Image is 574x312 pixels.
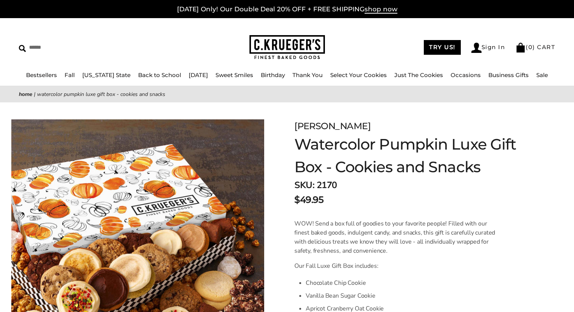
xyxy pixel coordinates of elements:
[471,43,505,53] a: Sign In
[34,91,35,98] span: |
[19,45,26,52] img: Search
[19,42,146,53] input: Search
[306,289,501,302] li: Vanilla Bean Sugar Cookie
[19,90,555,99] nav: breadcrumbs
[82,71,131,79] a: [US_STATE] State
[138,71,181,79] a: Back to School
[215,71,253,79] a: Sweet Smiles
[424,40,461,55] a: TRY US!
[471,43,482,53] img: Account
[451,71,481,79] a: Occasions
[294,133,535,178] h1: Watercolor Pumpkin Luxe Gift Box - Cookies and Snacks
[365,5,397,14] span: shop now
[37,91,165,98] span: Watercolor Pumpkin Luxe Gift Box - Cookies and Snacks
[294,193,323,207] span: $49.95
[294,179,314,191] strong: SKU:
[26,71,57,79] a: Bestsellers
[65,71,75,79] a: Fall
[330,71,387,79] a: Select Your Cookies
[394,71,443,79] a: Just The Cookies
[294,119,535,133] div: [PERSON_NAME]
[261,71,285,79] a: Birthday
[19,91,32,98] a: Home
[536,71,548,79] a: Sale
[294,261,501,270] p: Our Fall Luxe Gift Box includes:
[528,43,533,51] span: 0
[294,219,501,255] p: WOW! Send a box full of goodies to your favorite people! Filled with our finest baked goods, indu...
[292,71,323,79] a: Thank You
[317,179,337,191] span: 2170
[488,71,529,79] a: Business Gifts
[306,276,501,289] li: Chocolate Chip Cookie
[516,43,555,51] a: (0) CART
[189,71,208,79] a: [DATE]
[516,43,526,53] img: Bag
[249,35,325,60] img: C.KRUEGER'S
[177,5,397,14] a: [DATE] Only! Our Double Deal 20% OFF + FREE SHIPPINGshop now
